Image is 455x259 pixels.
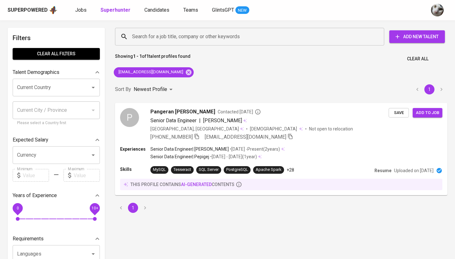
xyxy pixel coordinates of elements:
[74,169,100,182] input: Value
[144,7,169,13] span: Candidates
[100,6,132,14] a: Superhunter
[13,192,57,199] p: Years of Experience
[209,154,257,160] p: • [DATE] - [DATE] ( 1 year )
[17,120,95,126] p: Please select a Country first
[120,108,139,127] div: P
[183,6,199,14] a: Teams
[13,33,100,43] h6: Filters
[150,146,229,152] p: Senior Data Engineer | [PERSON_NAME]
[153,167,166,173] div: MySQL
[91,206,98,210] span: 10+
[256,167,282,173] div: Apache Spark
[13,134,100,146] div: Expected Salary
[150,126,244,132] div: [GEOGRAPHIC_DATA], [GEOGRAPHIC_DATA]
[394,33,440,41] span: Add New Talent
[229,146,280,152] p: • [DATE] - Present ( 2 years )
[431,4,444,16] img: tharisa.rizky@glints.com
[150,108,215,116] span: Pangeran [PERSON_NAME]
[424,84,434,94] button: page 1
[8,5,58,15] a: Superpoweredapp logo
[134,84,175,95] div: Newest Profile
[235,7,249,14] span: NEW
[150,154,209,160] p: Senior Data Engineer | Pepigej
[183,7,198,13] span: Teams
[205,134,286,140] span: [EMAIL_ADDRESS][DOMAIN_NAME]
[75,7,87,13] span: Jobs
[13,69,59,76] p: Talent Demographics
[411,84,447,94] nav: pagination navigation
[416,109,439,117] span: Add to job
[394,167,434,174] p: Uploaded on [DATE]
[13,66,100,79] div: Talent Demographics
[203,117,242,123] span: [PERSON_NAME]
[146,54,149,59] b: 1
[134,86,167,93] p: Newest Profile
[89,151,98,160] button: Open
[413,108,442,118] button: Add to job
[128,203,138,213] button: page 1
[173,167,191,173] div: Tesseract
[181,182,212,187] span: AI-generated
[13,136,48,144] p: Expected Salary
[75,6,88,14] a: Jobs
[8,7,48,14] div: Superpowered
[150,117,197,123] span: Senior Data Engineer
[89,83,98,92] button: Open
[287,167,294,173] p: +28
[407,55,428,63] span: Clear All
[133,54,142,59] b: 1 - 1
[120,166,150,172] p: Skills
[404,53,431,65] button: Clear All
[13,48,100,60] button: Clear All filters
[13,189,100,202] div: Years of Experience
[115,103,447,195] a: PPangeran [PERSON_NAME]Contacted [DATE]Senior Data Engineer|[PERSON_NAME][GEOGRAPHIC_DATA], [GEOG...
[120,146,150,152] p: Experiences
[13,232,100,245] div: Requirements
[115,53,191,65] p: Showing of talent profiles found
[389,30,445,43] button: Add New Talent
[374,167,391,174] p: Resume
[250,126,298,132] span: [DEMOGRAPHIC_DATA]
[16,206,19,210] span: 0
[130,181,234,188] p: this profile contains contents
[114,69,187,75] span: [EMAIL_ADDRESS][DOMAIN_NAME]
[218,109,261,115] span: Contacted [DATE]
[89,250,98,258] button: Open
[212,6,249,14] a: GlintsGPT NEW
[18,50,95,58] span: Clear All filters
[199,167,219,173] div: SQL Server
[100,7,130,13] b: Superhunter
[212,7,234,13] span: GlintsGPT
[392,109,406,117] span: Save
[13,235,44,243] p: Requirements
[49,5,58,15] img: app logo
[115,203,151,213] nav: pagination navigation
[23,169,49,182] input: Value
[226,167,248,173] div: PostgreSQL
[389,108,409,118] button: Save
[115,86,131,93] p: Sort By
[150,134,193,140] span: [PHONE_NUMBER]
[199,117,201,124] span: |
[114,67,194,77] div: [EMAIL_ADDRESS][DOMAIN_NAME]
[309,126,353,132] p: Not open to relocation
[144,6,171,14] a: Candidates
